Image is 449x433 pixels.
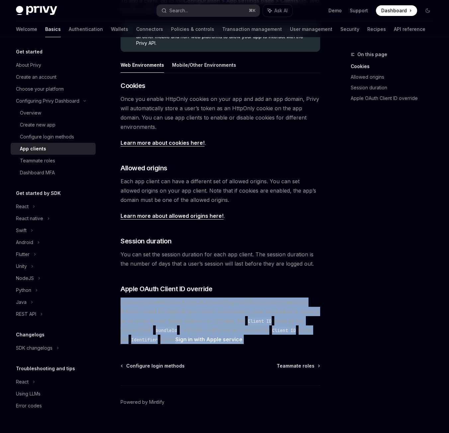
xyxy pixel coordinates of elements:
a: Transaction management [222,21,282,37]
a: Basics [45,21,61,37]
a: Configure login methods [121,363,185,369]
span: Session duration [121,236,171,246]
div: Unity [16,262,27,270]
div: React [16,203,29,211]
div: Configure login methods [20,133,74,141]
img: dark logo [16,6,57,15]
button: Search...⌘K [157,5,260,17]
div: Using LLMs [16,390,41,398]
div: Flutter [16,250,30,258]
div: Java [16,298,27,306]
div: Create an account [16,73,56,81]
a: Sign in with Apple service [175,336,242,343]
a: Learn more about allowed origins here! [121,213,224,219]
a: App clients [11,143,96,155]
a: Security [340,21,359,37]
div: Search... [169,7,188,15]
a: Choose your platform [11,83,96,95]
a: Error codes [11,400,96,412]
code: bundleId [153,327,180,334]
span: Once you enable HttpOnly cookies on your app and add an app domain, Privy will automatically stor... [121,94,320,131]
div: React [16,378,29,386]
a: Cookies [351,61,438,72]
div: REST API [16,310,36,318]
button: Ask AI [263,5,292,17]
a: Apple OAuth Client ID override [351,93,438,104]
div: App clients [20,145,46,153]
a: Session duration [351,82,438,93]
a: Policies & controls [171,21,214,37]
span: ⌘ K [249,8,256,13]
div: Python [16,286,31,294]
a: Recipes [367,21,386,37]
span: Cookies [121,81,145,90]
code: Client ID [245,317,274,325]
div: Dashboard MFA [20,169,55,177]
a: Connectors [136,21,163,37]
div: Swift [16,226,27,234]
a: Support [350,7,368,14]
div: About Privy [16,61,41,69]
button: Mobile/Other Environments [172,57,236,73]
div: React native [16,215,43,222]
span: Dashboard [381,7,407,14]
div: Choose your platform [16,85,64,93]
a: Teammate roles [11,155,96,167]
button: Web Environments [121,57,164,73]
span: You can set the session duration for each app client. The session duration is the number of days ... [121,250,320,268]
a: Wallets [111,21,128,37]
a: Teammate roles [277,363,319,369]
a: User management [290,21,332,37]
a: Create new app [11,119,96,131]
div: Error codes [16,402,42,410]
code: Client ID [269,327,299,334]
span: Allowed origins [121,163,167,173]
a: Allowed origins [351,72,438,82]
h5: Troubleshooting and tips [16,365,75,373]
span: Teammate roles [277,363,314,369]
a: Dashboard MFA [11,167,96,179]
a: About Privy [11,59,96,71]
code: Identifier [129,336,160,343]
h5: Get started [16,48,43,56]
span: . [121,138,320,147]
span: If your application uses Apple as a social login method, you can specify a different client ID de... [121,298,320,344]
span: Each app client can have a different set of allowed origins. You can set allowed origins on your ... [121,177,320,205]
div: SDK changelogs [16,344,52,352]
a: Dashboard [376,5,417,16]
a: Welcome [16,21,37,37]
div: Teammate roles [20,157,55,165]
a: Configure login methods [11,131,96,143]
div: Create new app [20,121,55,129]
span: Apple OAuth Client ID override [121,284,212,294]
span: . [121,211,320,220]
h5: Get started by SDK [16,189,61,197]
span: Ask AI [274,7,288,14]
a: Create an account [11,71,96,83]
div: Overview [20,109,41,117]
span: Configure login methods [126,363,185,369]
a: Powered by Mintlify [121,399,164,405]
a: Overview [11,107,96,119]
button: Toggle dark mode [422,5,433,16]
div: Android [16,238,33,246]
a: Using LLMs [11,388,96,400]
a: Authentication [69,21,103,37]
a: Demo [328,7,342,14]
a: API reference [394,21,425,37]
div: NodeJS [16,274,34,282]
a: Learn more about cookies here! [121,139,205,146]
div: Configuring Privy Dashboard [16,97,79,105]
h5: Changelogs [16,331,45,339]
span: On this page [357,50,387,58]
